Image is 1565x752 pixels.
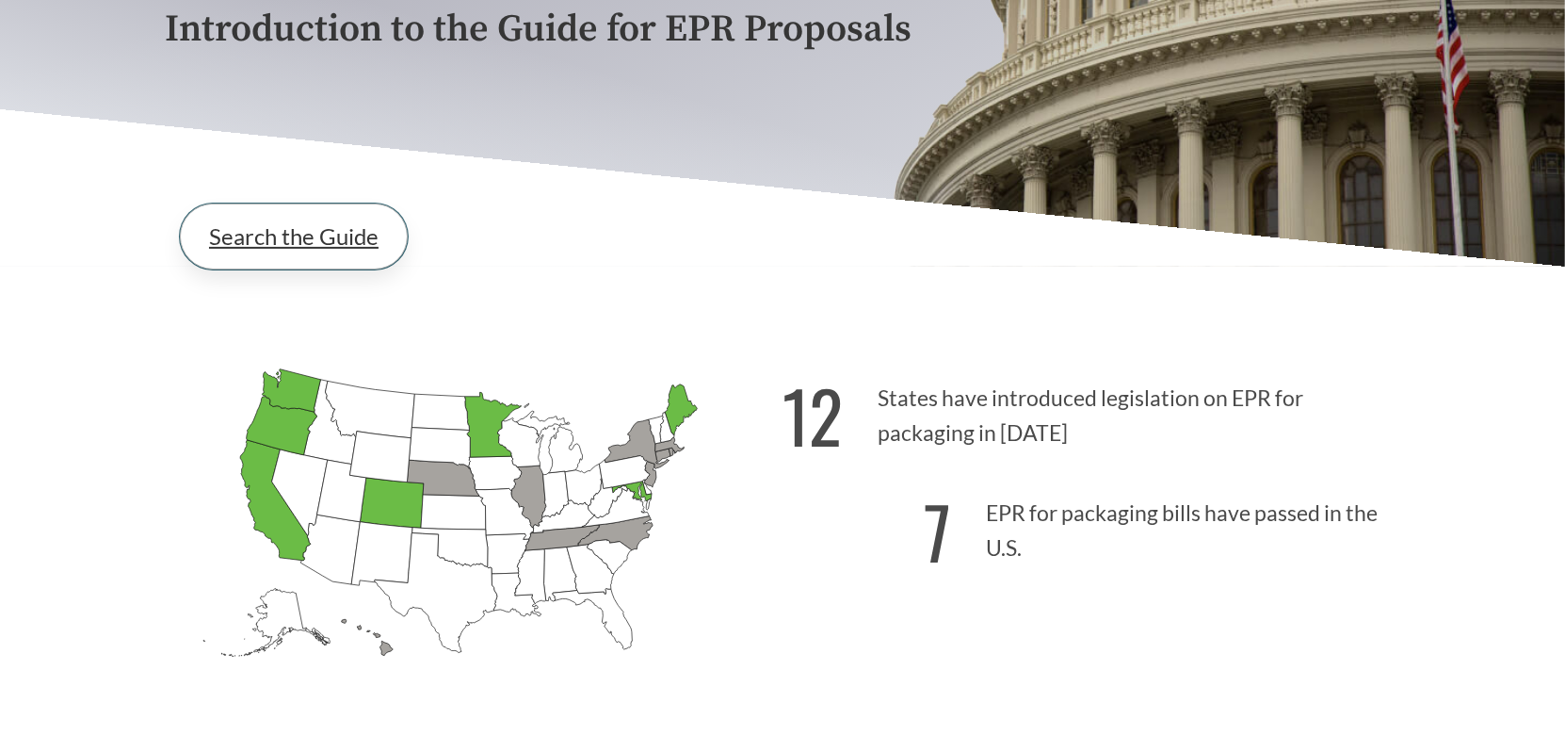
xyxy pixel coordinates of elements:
[782,352,1400,468] p: States have introduced legislation on EPR for packaging in [DATE]
[782,467,1400,583] p: EPR for packaging bills have passed in the U.S.
[165,8,1400,51] p: Introduction to the Guide for EPR Proposals
[782,363,843,467] strong: 12
[180,204,408,270] a: Search the Guide
[924,479,951,583] strong: 7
